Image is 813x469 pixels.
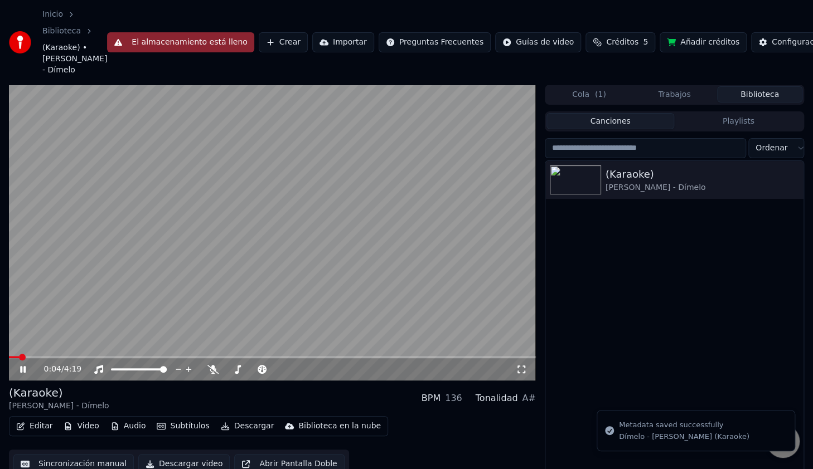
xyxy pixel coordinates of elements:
div: / [44,364,71,375]
a: Inicio [42,9,63,20]
div: (Karaoke) [606,167,799,182]
div: [PERSON_NAME] - Dímelo [9,400,109,412]
button: Añadir créditos [660,32,747,52]
button: Crear [259,32,308,52]
button: Descargar [216,418,279,434]
div: A# [522,392,535,405]
div: BPM [422,392,441,405]
div: (Karaoke) [9,385,109,400]
button: El almacenamiento está lleno [107,32,254,52]
span: Ordenar [756,143,787,154]
img: youka [9,31,31,53]
button: Créditos5 [585,32,655,52]
div: Dímelo - [PERSON_NAME] (Karaoke) [619,432,749,442]
span: 0:04 [44,364,61,375]
span: (Karaoke) • [PERSON_NAME] - Dímelo [42,42,107,76]
button: Video [59,418,103,434]
button: Biblioteca [717,86,802,102]
button: Audio [106,418,151,434]
div: Biblioteca en la nube [298,421,381,432]
button: Editar [12,418,57,434]
div: Metadata saved successfully [619,419,749,431]
button: Canciones [546,113,675,129]
span: Créditos [606,37,638,48]
nav: breadcrumb [42,9,107,76]
button: Playlists [674,113,802,129]
button: Trabajos [632,86,717,102]
button: Preguntas Frecuentes [379,32,491,52]
a: Biblioteca [42,26,81,37]
div: 136 [445,392,462,405]
span: 4:19 [64,364,81,375]
div: [PERSON_NAME] - Dímelo [606,182,799,193]
button: Guías de video [495,32,581,52]
span: 5 [643,37,648,48]
button: Subtítulos [152,418,214,434]
div: Tonalidad [476,392,518,405]
span: ( 1 ) [595,89,606,100]
button: Cola [546,86,632,102]
button: Importar [312,32,374,52]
